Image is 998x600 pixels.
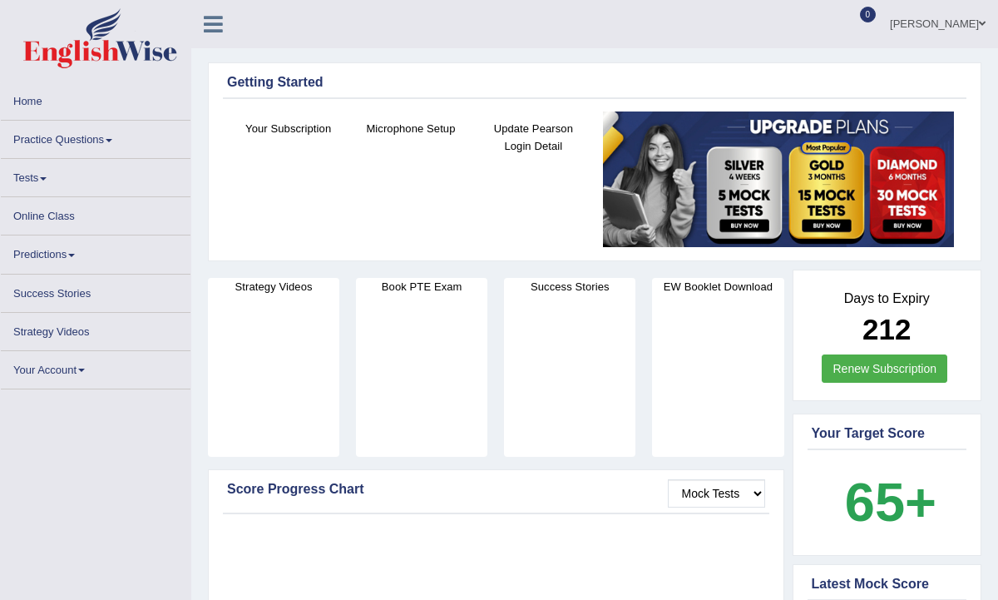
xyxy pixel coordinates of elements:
div: Score Progress Chart [227,479,765,499]
h4: Success Stories [504,278,635,295]
h4: Your Subscription [235,120,341,137]
a: Success Stories [1,275,190,307]
div: Latest Mock Score [812,574,963,594]
h4: Microphone Setup [358,120,463,137]
h4: Days to Expiry [812,291,963,306]
a: Tests [1,159,190,191]
b: 65+ [845,472,936,533]
img: small5.jpg [603,112,954,247]
a: Online Class [1,197,190,230]
a: Predictions [1,236,190,268]
span: 0 [860,7,877,22]
h4: Update Pearson Login Detail [481,120,586,155]
div: Your Target Score [812,424,963,444]
h4: Strategy Videos [208,278,339,295]
a: Your Account [1,351,190,384]
a: Home [1,82,190,115]
h4: EW Booklet Download [652,278,783,295]
b: 212 [862,313,911,345]
a: Practice Questions [1,121,190,153]
h4: Book PTE Exam [356,278,487,295]
a: Strategy Videos [1,313,190,345]
div: Getting Started [227,72,962,92]
a: Renew Subscription [822,355,947,383]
